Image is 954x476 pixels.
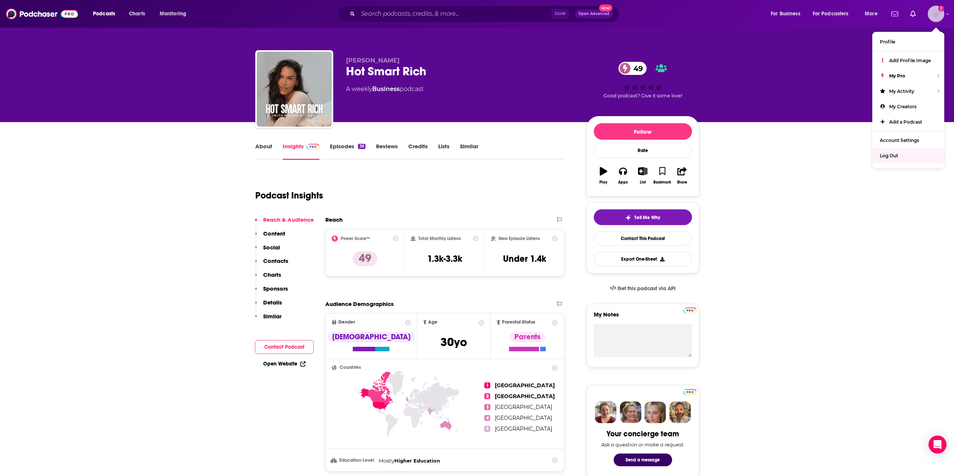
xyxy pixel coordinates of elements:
[907,7,919,20] a: Show notifications dropdown
[626,62,647,75] span: 49
[587,57,699,103] div: 49Good podcast? Give it some love!
[644,401,666,423] img: Jules Profile
[607,429,679,439] div: Your concierge team
[872,99,944,114] a: My Creators
[551,9,569,19] span: Ctrl K
[330,143,365,160] a: Episodes38
[484,404,490,410] span: 3
[418,236,461,241] h2: Total Monthly Listens
[880,153,898,158] span: Log Out
[928,6,944,22] button: Show profile menu
[495,393,555,400] span: [GEOGRAPHIC_DATA]
[765,8,810,20] button: open menu
[6,7,78,21] img: Podchaser - Follow, Share and Rate Podcasts
[307,144,320,150] img: Podchaser Pro
[601,442,684,448] div: Ask a question or make a request.
[872,32,944,168] ul: Show profile menu
[771,9,800,19] span: For Business
[263,313,282,320] p: Similar
[379,458,394,464] span: Mostly
[617,285,675,292] span: Get this podcast via API
[484,382,490,388] span: 1
[257,52,332,127] img: Hot Smart Rich
[440,335,467,349] span: 30 yo
[428,320,437,325] span: Age
[595,401,617,423] img: Sydney Profile
[341,236,370,241] h2: Power Score™
[332,458,376,463] h3: Education Level
[495,382,555,389] span: [GEOGRAPHIC_DATA]
[372,85,400,93] a: Business
[860,8,887,20] button: open menu
[502,320,535,325] span: Parental Status
[880,137,919,143] span: Account Settings
[255,285,288,299] button: Sponsors
[93,9,115,19] span: Podcasts
[358,144,365,149] div: 38
[889,119,922,125] span: Add a Podcast
[889,58,931,63] span: Add Profile Image
[495,415,552,421] span: [GEOGRAPHIC_DATA]
[263,299,282,306] p: Details
[594,123,692,140] button: Follow
[683,306,696,313] a: Pro website
[255,299,282,313] button: Details
[594,252,692,266] button: Export One-Sheet
[263,285,288,292] p: Sponsors
[619,62,647,75] a: 49
[255,143,272,160] a: About
[484,393,490,399] span: 2
[872,114,944,130] a: Add a Podcast
[484,426,490,432] span: 5
[599,180,607,185] div: Play
[510,332,545,342] div: Parents
[499,236,540,241] h2: New Episode Listens
[484,415,490,421] span: 4
[408,143,428,160] a: Credits
[618,180,628,185] div: Apps
[460,143,478,160] a: Similar
[872,53,944,68] a: Add Profile Image
[594,162,613,189] button: Play
[889,104,917,109] span: My Creators
[255,190,323,201] h1: Podcast Insights
[813,9,849,19] span: For Podcasters
[338,320,355,325] span: Gender
[255,313,282,327] button: Similar
[620,401,641,423] img: Barbara Profile
[340,365,361,370] span: Countries
[255,257,288,271] button: Contacts
[124,8,150,20] a: Charts
[594,209,692,225] button: tell me why sparkleTell Me Why
[325,300,394,307] h2: Audience Demographics
[653,162,672,189] button: Bookmark
[503,253,546,264] h3: Under 1.4k
[255,216,314,230] button: Reach & Audience
[614,454,672,466] button: Send a message
[263,271,281,278] p: Charts
[358,8,551,20] input: Search podcasts, credits, & more...
[88,8,125,20] button: open menu
[683,389,696,395] img: Podchaser Pro
[594,311,692,324] label: My Notes
[129,9,145,19] span: Charts
[872,133,944,148] a: Account Settings
[929,436,947,454] div: Open Intercom Messenger
[928,6,944,22] span: Logged in as mcastricone
[633,162,652,189] button: List
[594,231,692,246] a: Contact This Podcast
[328,332,415,342] div: [DEMOGRAPHIC_DATA]
[889,73,905,79] span: My Pro
[346,57,400,64] span: [PERSON_NAME]
[865,9,878,19] span: More
[255,340,314,354] button: Contact Podcast
[376,143,398,160] a: Reviews
[346,85,424,94] div: A weekly podcast
[604,279,682,298] a: Get this podcast via API
[578,12,610,16] span: Open Advanced
[427,253,462,264] h3: 1.3k-3.3k
[344,5,626,22] div: Search podcasts, credits, & more...
[888,7,901,20] a: Show notifications dropdown
[575,9,613,18] button: Open AdvancedNew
